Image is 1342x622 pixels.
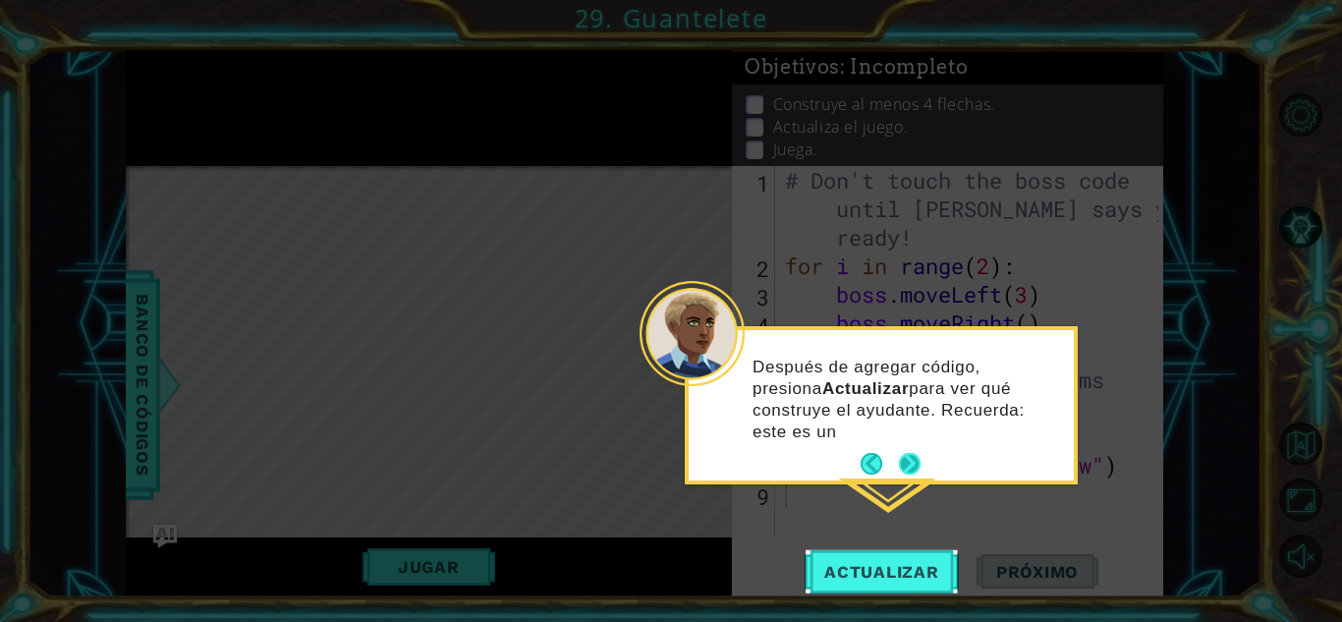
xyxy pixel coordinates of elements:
[822,379,909,398] strong: Actualizar
[753,357,1060,443] p: Después de agregar código, presiona para ver qué construye el ayudante. Recuerda: este es un
[805,550,959,594] button: Actualizar
[899,453,921,475] button: Next
[861,453,899,475] button: Back
[805,562,959,582] span: Actualizar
